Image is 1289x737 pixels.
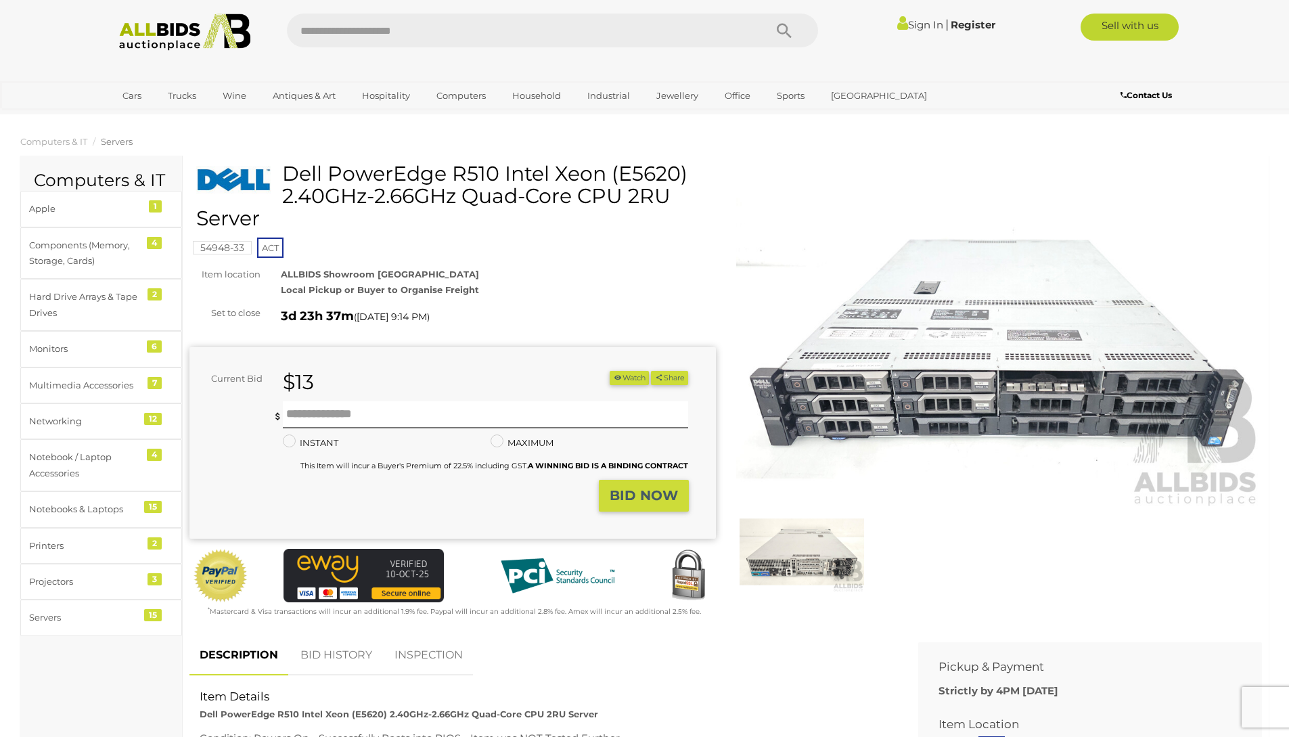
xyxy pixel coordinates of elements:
a: Computers & IT [20,136,87,147]
a: Projectors 3 [20,564,182,600]
div: 4 [147,237,162,249]
mark: 54948-33 [193,241,252,254]
button: BID NOW [599,480,689,512]
div: 2 [148,537,162,550]
h2: Pickup & Payment [939,661,1221,673]
div: 15 [144,609,162,621]
a: Notebook / Laptop Accessories 4 [20,439,182,491]
small: Mastercard & Visa transactions will incur an additional 1.9% fee. Paypal will incur an additional... [208,607,701,616]
a: Register [951,18,995,31]
strong: $13 [283,370,314,395]
h2: Computers & IT [34,171,168,190]
img: PCI DSS compliant [490,549,625,603]
div: 15 [144,501,162,513]
a: Computers [428,85,495,107]
b: Contact Us [1121,90,1172,100]
strong: Dell PowerEdge R510 Intel Xeon (E5620) 2.40GHz-2.66GHz Quad-Core CPU 2RU Server [200,709,598,719]
a: Sports [768,85,813,107]
div: Monitors [29,341,141,357]
strong: Local Pickup or Buyer to Organise Freight [281,284,479,295]
strong: 3d 23h 37m [281,309,354,323]
a: Monitors 6 [20,331,182,367]
a: Office [716,85,759,107]
div: 4 [147,449,162,461]
img: Secured by Rapid SSL [661,549,715,603]
button: Search [750,14,818,47]
a: Sign In [897,18,943,31]
img: Dell PowerEdge R510 Intel Xeon (E5620) 2.40GHz-2.66GHz Quad-Core CPU 2RU Server [736,169,1263,508]
a: Servers [101,136,133,147]
img: Dell PowerEdge R510 Intel Xeon (E5620) 2.40GHz-2.66GHz Quad-Core CPU 2RU Server [740,512,864,592]
a: Jewellery [648,85,707,107]
a: Household [503,85,570,107]
b: A WINNING BID IS A BINDING CONTRACT [528,461,688,470]
img: eWAY Payment Gateway [284,549,444,602]
div: Servers [29,610,141,625]
h1: Dell PowerEdge R510 Intel Xeon (E5620) 2.40GHz-2.66GHz Quad-Core CPU 2RU Server [196,162,713,229]
a: Hard Drive Arrays & Tape Drives 2 [20,279,182,331]
a: Networking 12 [20,403,182,439]
div: Notebook / Laptop Accessories [29,449,141,481]
label: INSTANT [283,435,338,451]
div: Apple [29,201,141,217]
small: This Item will incur a Buyer's Premium of 22.5% including GST. [300,461,688,470]
strong: BID NOW [610,487,678,504]
a: INSPECTION [384,635,473,675]
a: Wine [214,85,255,107]
div: 2 [148,288,162,300]
div: 1 [149,200,162,213]
h2: Item Location [939,718,1221,731]
a: Apple 1 [20,191,182,227]
div: Notebooks & Laptops [29,501,141,517]
div: Networking [29,414,141,429]
div: 7 [148,377,162,389]
a: Hospitality [353,85,419,107]
a: 54948-33 [193,242,252,253]
a: Components (Memory, Storage, Cards) 4 [20,227,182,280]
b: Strictly by 4PM [DATE] [939,684,1058,697]
a: DESCRIPTION [189,635,288,675]
img: Allbids.com.au [112,14,258,51]
a: Notebooks & Laptops 15 [20,491,182,527]
a: BID HISTORY [290,635,382,675]
div: Hard Drive Arrays & Tape Drives [29,289,141,321]
a: Printers 2 [20,528,182,564]
span: | [945,17,949,32]
div: 12 [144,413,162,425]
div: Item location [179,267,271,282]
div: 3 [148,573,162,585]
button: Watch [610,371,649,385]
a: Trucks [159,85,205,107]
a: Multimedia Accessories 7 [20,367,182,403]
div: Multimedia Accessories [29,378,141,393]
div: Components (Memory, Storage, Cards) [29,238,141,269]
a: Sell with us [1081,14,1179,41]
span: [DATE] 9:14 PM [357,311,427,323]
span: ( ) [354,311,430,322]
div: 6 [147,340,162,353]
label: MAXIMUM [491,435,553,451]
span: ACT [257,238,284,258]
a: [GEOGRAPHIC_DATA] [822,85,936,107]
img: Dell PowerEdge R510 Intel Xeon (E5620) 2.40GHz-2.66GHz Quad-Core CPU 2RU Server [196,166,272,194]
a: Contact Us [1121,88,1175,103]
a: Cars [114,85,150,107]
div: Current Bid [189,371,273,386]
a: Servers 15 [20,600,182,635]
a: Antiques & Art [264,85,344,107]
a: Industrial [579,85,639,107]
button: Share [651,371,688,385]
div: Set to close [179,305,271,321]
h2: Item Details [200,690,888,703]
div: Projectors [29,574,141,589]
li: Watch this item [610,371,649,385]
div: Printers [29,538,141,554]
img: Official PayPal Seal [193,549,248,603]
strong: ALLBIDS Showroom [GEOGRAPHIC_DATA] [281,269,479,280]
